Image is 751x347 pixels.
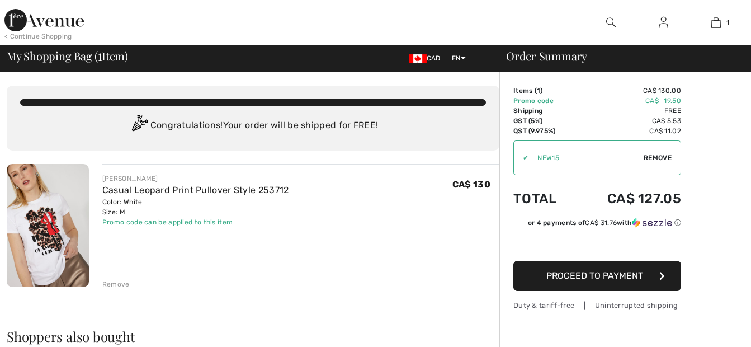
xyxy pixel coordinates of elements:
[513,106,575,116] td: Shipping
[650,16,677,30] a: Sign In
[690,16,741,29] a: 1
[452,54,466,62] span: EN
[514,153,528,163] div: ✔
[409,54,445,62] span: CAD
[513,218,681,232] div: or 4 payments ofCA$ 31.76withSezzle Click to learn more about Sezzle
[102,185,289,195] a: Casual Leopard Print Pullover Style 253712
[102,279,130,289] div: Remove
[493,50,744,62] div: Order Summary
[513,232,681,257] iframe: PayPal-paypal
[4,31,72,41] div: < Continue Shopping
[7,50,128,62] span: My Shopping Bag ( Item)
[542,27,751,347] iframe: Find more information here
[513,96,575,106] td: Promo code
[513,300,681,311] div: Duty & tariff-free | Uninterrupted shipping
[513,116,575,126] td: GST (5%)
[128,115,150,137] img: Congratulation2.svg
[20,115,486,137] div: Congratulations! Your order will be shipped for FREE!
[528,141,644,175] input: Promo code
[513,126,575,136] td: QST (9.975%)
[98,48,102,62] span: 1
[452,179,490,190] span: CA$ 130
[513,86,575,96] td: Items ( )
[7,330,499,343] h2: Shoppers also bought
[513,261,681,291] button: Proceed to Payment
[528,218,681,228] div: or 4 payments of with
[409,54,427,63] img: Canadian Dollar
[4,9,84,31] img: 1ère Avenue
[606,16,616,29] img: search the website
[726,17,729,27] span: 1
[102,173,289,184] div: [PERSON_NAME]
[102,197,289,217] div: Color: White Size: M
[7,164,89,287] img: Casual Leopard Print Pullover Style 253712
[711,16,721,29] img: My Bag
[537,87,540,95] span: 1
[659,16,668,29] img: My Info
[513,180,575,218] td: Total
[102,217,289,227] div: Promo code can be applied to this item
